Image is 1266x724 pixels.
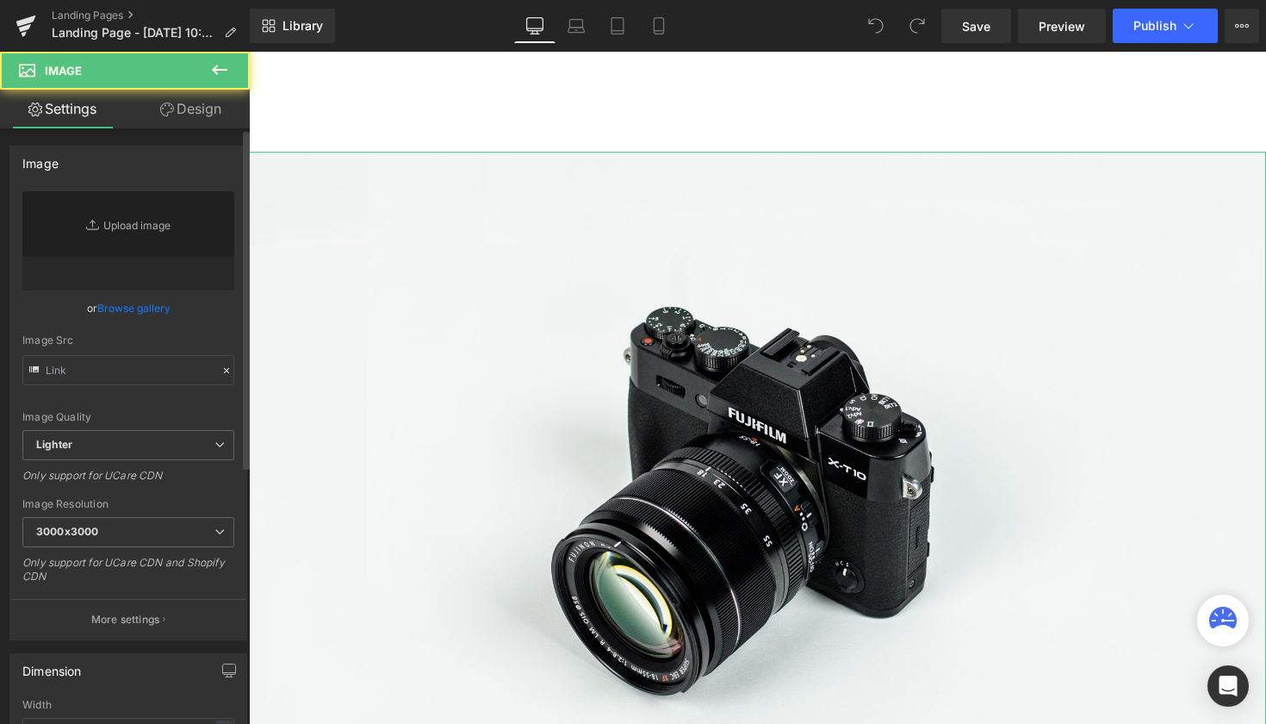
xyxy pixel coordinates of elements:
b: Lighter [36,438,72,451]
a: Laptop [555,9,597,43]
div: Width [22,699,234,711]
a: Desktop [514,9,555,43]
button: Publish [1113,9,1218,43]
span: Save [962,17,990,35]
div: Image Resolution [22,498,234,510]
p: More settings [91,612,160,627]
span: Landing Page - [DATE] 10:00:42 [52,26,217,40]
span: Publish [1133,19,1176,33]
div: Dimension [22,654,82,678]
input: Link [22,355,234,385]
b: 3000x3000 [36,525,98,538]
a: Landing Pages [52,9,250,22]
span: Preview [1039,17,1085,35]
a: Design [128,90,253,128]
a: Browse gallery [97,293,171,323]
div: Only support for UCare CDN [22,469,234,494]
button: More settings [10,599,246,640]
span: Library [282,18,323,34]
div: Image [22,147,59,171]
button: More [1225,9,1259,43]
a: Tablet [597,9,638,43]
a: Preview [1018,9,1106,43]
span: Image [45,64,82,78]
a: New Library [250,9,335,43]
button: Redo [900,9,934,43]
a: Mobile [638,9,680,43]
button: Undo [859,9,893,43]
div: Image Quality [22,411,234,423]
div: Only support for UCare CDN and Shopify CDN [22,556,234,595]
div: Open Intercom Messenger [1207,665,1249,707]
div: Image Src [22,334,234,346]
div: or [22,299,234,317]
